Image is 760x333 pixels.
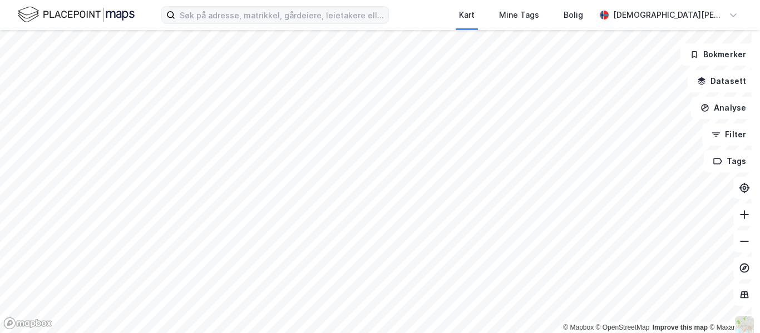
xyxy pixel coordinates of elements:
[653,324,708,331] a: Improve this map
[680,43,756,66] button: Bokmerker
[704,150,756,172] button: Tags
[613,8,724,22] div: [DEMOGRAPHIC_DATA][PERSON_NAME]
[702,123,756,146] button: Filter
[499,8,539,22] div: Mine Tags
[18,5,135,24] img: logo.f888ab2527a4732fd821a326f86c7f29.svg
[704,280,760,333] iframe: Chat Widget
[564,8,583,22] div: Bolig
[459,8,475,22] div: Kart
[175,7,388,23] input: Søk på adresse, matrikkel, gårdeiere, leietakere eller personer
[3,317,52,330] a: Mapbox homepage
[563,324,594,331] a: Mapbox
[691,97,756,119] button: Analyse
[596,324,650,331] a: OpenStreetMap
[704,280,760,333] div: Kontrollprogram for chat
[688,70,756,92] button: Datasett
